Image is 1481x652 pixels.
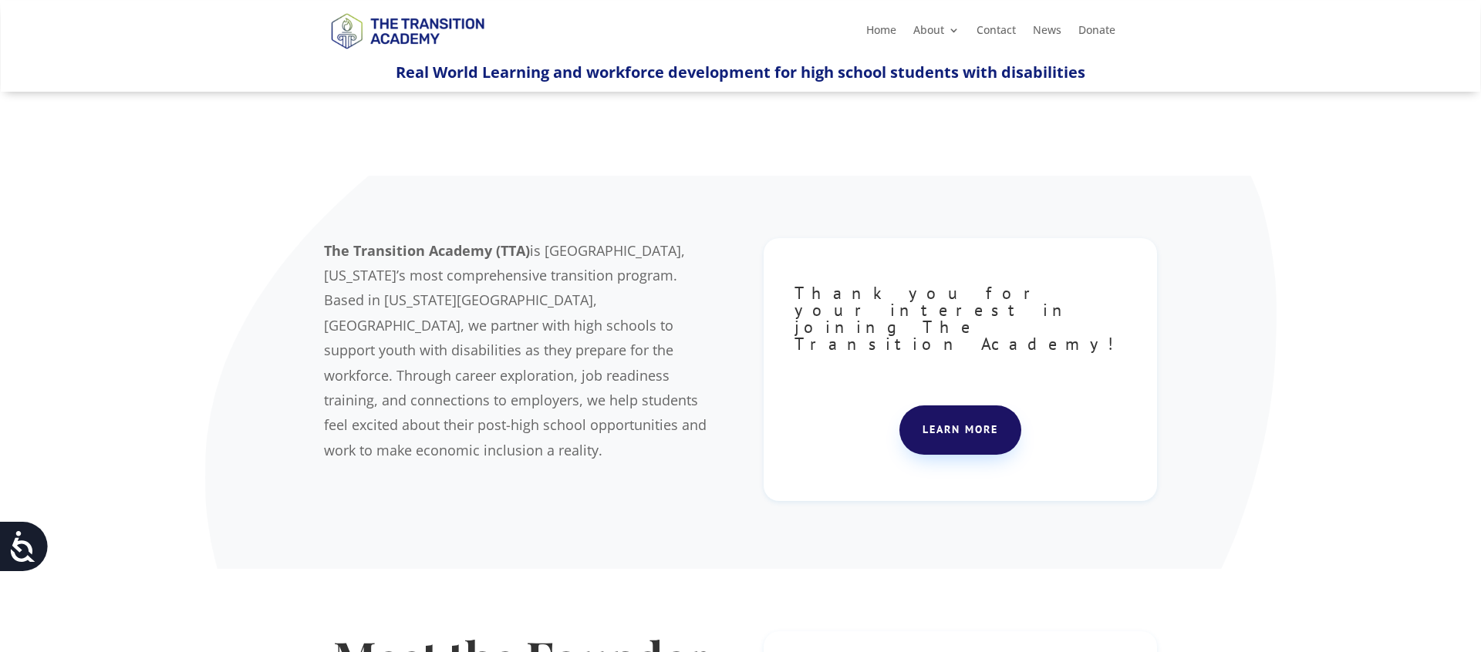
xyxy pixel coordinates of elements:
[324,3,491,58] img: TTA Brand_TTA Primary Logo_Horizontal_Light BG
[396,62,1085,82] span: Real World Learning and workforce development for high school students with disabilities
[324,46,491,61] a: Logo-Noticias
[324,241,530,260] b: The Transition Academy (TTA)
[977,25,1016,42] a: Contact
[794,282,1125,355] span: Thank you for your interest in joining The Transition Academy!
[866,25,896,42] a: Home
[899,405,1021,455] a: Learn more
[913,25,960,42] a: About
[324,241,707,459] span: is [GEOGRAPHIC_DATA], [US_STATE]’s most comprehensive transition program. Based in [US_STATE][GEO...
[1078,25,1115,42] a: Donate
[1033,25,1061,42] a: News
